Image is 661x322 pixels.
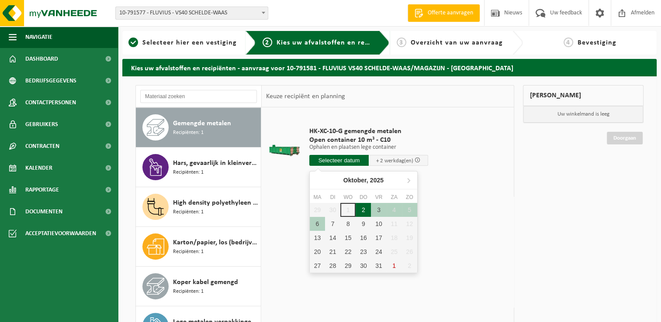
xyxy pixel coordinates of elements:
div: 2 [356,203,371,217]
span: Kalender [25,157,52,179]
span: Bevestiging [578,39,616,46]
div: 21 [325,245,340,259]
p: Ophalen en plaatsen lege container [309,144,428,151]
span: Hars, gevaarlijk in kleinverpakking [173,158,259,168]
span: 10-791577 - FLUVIUS - VS40 SCHELDE-WAAS [116,7,268,19]
span: Overzicht van uw aanvraag [411,39,503,46]
div: 17 [371,231,386,245]
div: 28 [325,259,340,273]
div: 9 [356,217,371,231]
span: Recipiënten: 1 [173,208,204,216]
div: 14 [325,231,340,245]
span: Contracten [25,135,59,157]
div: 30 [356,259,371,273]
input: Materiaal zoeken [140,90,257,103]
span: Karton/papier, los (bedrijven) [173,237,259,248]
div: 29 [340,259,356,273]
span: Open container 10 m³ - C10 [309,136,428,144]
span: Kies uw afvalstoffen en recipiënten [277,39,397,46]
span: 4 [564,38,573,47]
div: 7 [325,217,340,231]
span: High density polyethyleen (HDPE) gekleurd [173,198,259,208]
button: Koper kabel gemengd Recipiënten: 1 [136,267,261,306]
span: 10-791577 - FLUVIUS - VS40 SCHELDE-WAAS [115,7,268,20]
span: Acceptatievoorwaarden [25,223,96,244]
div: Keuze recipiënt en planning [262,86,349,107]
a: 1Selecteer hier een vestiging [127,38,239,48]
a: Offerte aanvragen [408,4,480,22]
span: Documenten [25,201,62,223]
div: [PERSON_NAME] [523,85,644,106]
input: Selecteer datum [309,155,369,166]
div: za [387,193,402,202]
button: Hars, gevaarlijk in kleinverpakking Recipiënten: 1 [136,147,261,187]
div: 22 [340,245,356,259]
span: Gebruikers [25,113,58,135]
span: Bedrijfsgegevens [25,70,76,92]
a: Doorgaan [607,132,643,144]
button: High density polyethyleen (HDPE) gekleurd Recipiënten: 1 [136,187,261,227]
div: di [325,193,340,202]
span: 2 [263,38,272,47]
div: vr [371,193,386,202]
span: Recipiënten: 1 [173,248,204,256]
div: wo [340,193,356,202]
div: zo [402,193,417,202]
span: Recipiënten: 1 [173,129,204,137]
div: 23 [356,245,371,259]
span: Offerte aanvragen [426,9,475,17]
span: Selecteer hier een vestiging [142,39,237,46]
span: Contactpersonen [25,92,76,113]
i: 2025 [370,177,384,183]
div: 20 [310,245,325,259]
div: 31 [371,259,386,273]
span: 3 [397,38,406,47]
span: Recipiënten: 1 [173,288,204,296]
span: Recipiënten: 1 [173,168,204,177]
div: 3 [371,203,386,217]
div: 24 [371,245,386,259]
div: ma [310,193,325,202]
span: 1 [128,38,138,47]
div: 15 [340,231,356,245]
span: HK-XC-10-G gemengde metalen [309,127,428,136]
p: Uw winkelmand is leeg [523,106,643,123]
button: Gemengde metalen Recipiënten: 1 [136,108,261,147]
h2: Kies uw afvalstoffen en recipiënten - aanvraag voor 10-791581 - FLUVIUS VS40 SCHELDE-WAAS/MAGAZIJ... [122,59,657,76]
span: Rapportage [25,179,59,201]
span: Gemengde metalen [173,118,231,129]
span: Koper kabel gemengd [173,277,238,288]
div: 16 [356,231,371,245]
div: 6 [310,217,325,231]
div: 13 [310,231,325,245]
span: Dashboard [25,48,58,70]
button: Karton/papier, los (bedrijven) Recipiënten: 1 [136,227,261,267]
span: Navigatie [25,26,52,48]
span: + 2 werkdag(en) [376,158,413,164]
div: 8 [340,217,356,231]
div: 10 [371,217,386,231]
div: 27 [310,259,325,273]
div: Oktober, [340,173,387,187]
div: do [356,193,371,202]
